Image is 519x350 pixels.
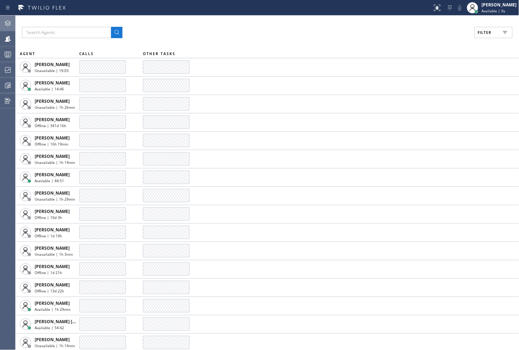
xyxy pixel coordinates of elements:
span: AGENT [20,51,35,56]
span: Unavailable | 1h 29min [35,197,75,202]
span: [PERSON_NAME] [35,227,70,233]
span: Available | 14:46 [35,87,64,91]
span: Unavailable | 1h 26min [35,105,75,110]
span: [PERSON_NAME] [35,61,70,67]
span: [PERSON_NAME] [35,282,70,288]
span: [PERSON_NAME] [35,263,70,269]
span: [PERSON_NAME] [PERSON_NAME] [35,319,106,325]
span: Filter [478,30,492,35]
span: Offline | 1d 21h [35,270,62,275]
span: Available | 54:42 [35,325,64,330]
span: Unavailable | 1h 14min [35,344,75,349]
span: Available | 1h 29min [35,307,70,312]
span: Available | 44:51 [35,178,64,183]
span: [PERSON_NAME] [35,245,70,251]
span: CALLS [79,51,94,56]
span: Offline | 13d 22h [35,289,64,293]
span: [PERSON_NAME] [35,337,70,343]
span: Offline | 16h 19min [35,142,68,147]
span: [PERSON_NAME] [35,117,70,123]
span: Unavailable | 19:03 [35,68,69,73]
span: OTHER TASKS [143,51,175,56]
button: Filter [475,27,513,38]
span: Unavailable | 1h 14min [35,160,75,165]
div: [PERSON_NAME] [482,2,517,8]
span: Offline | 10d 3h [35,215,62,220]
span: [PERSON_NAME] [35,300,70,306]
span: Unavailable | 1h 3min [35,252,73,257]
span: [PERSON_NAME] [35,172,70,178]
button: Mute [455,3,465,13]
span: Offline | 1d 19h [35,233,62,238]
span: [PERSON_NAME] [35,135,70,141]
input: Search Agents [22,27,111,38]
span: [PERSON_NAME] [35,80,70,86]
span: [PERSON_NAME] [35,153,70,159]
span: [PERSON_NAME] [35,98,70,104]
span: Offline | 341d 16h [35,123,66,128]
span: [PERSON_NAME] [35,190,70,196]
span: Available | 0s [482,8,506,13]
span: [PERSON_NAME] [35,208,70,214]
